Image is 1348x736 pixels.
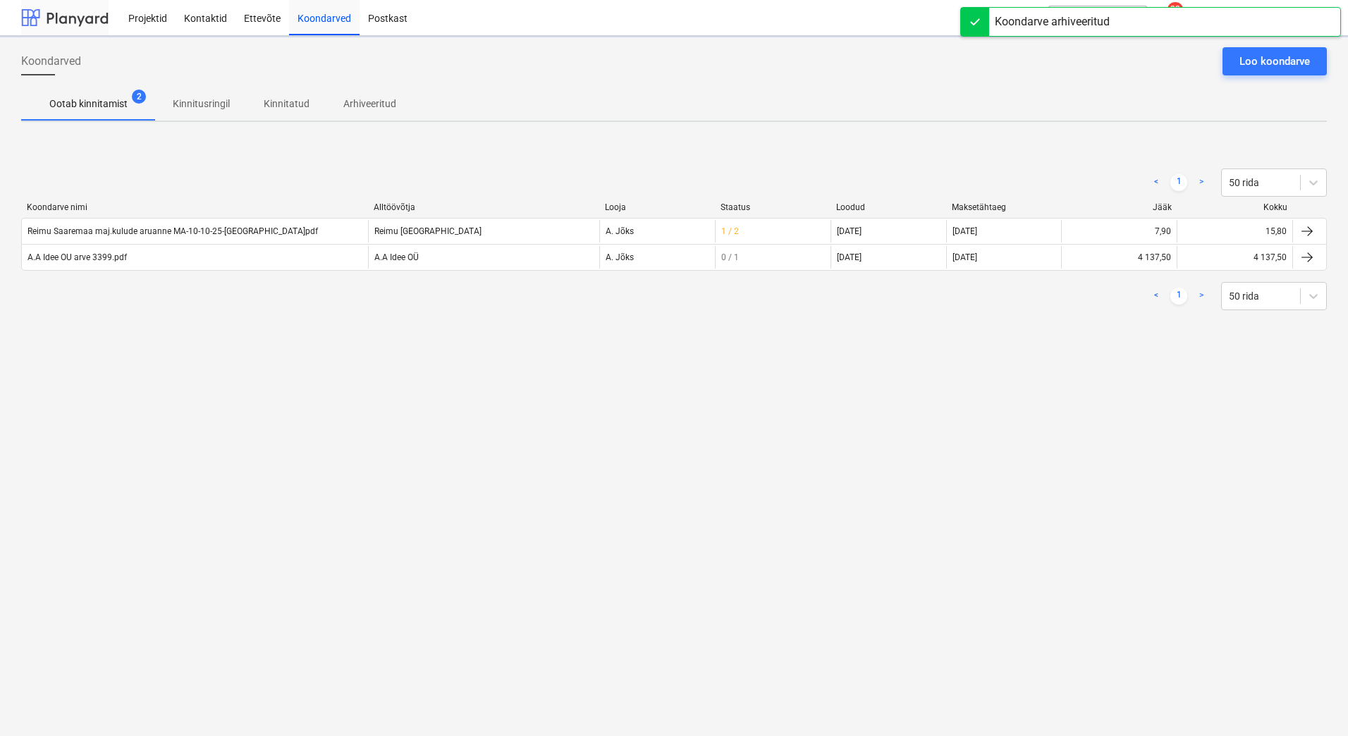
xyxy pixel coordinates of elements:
div: Staatus [721,202,825,212]
div: A.A Idee OU arve 3399.pdf [27,252,127,262]
div: Looja [605,202,709,212]
p: Arhiveeritud [343,97,396,111]
div: Jääk [1067,202,1172,212]
p: Kinnitatud [264,97,310,111]
span: 2 [132,90,146,104]
iframe: Chat Widget [1277,668,1348,736]
a: Page 1 is your current page [1170,174,1187,191]
div: Reimu [GEOGRAPHIC_DATA] [368,220,599,243]
div: Koondarve arhiveeritud [995,13,1110,30]
div: Koondarve nimi [27,202,362,212]
div: [DATE] [837,252,862,262]
div: 4 137,50 [1138,252,1171,262]
button: Loo koondarve [1223,47,1327,75]
div: Loo koondarve [1239,52,1310,70]
div: Loodud [836,202,940,212]
span: 1 / 2 [721,226,739,236]
div: Maksetähtaeg [952,202,1056,212]
a: Next page [1193,288,1210,305]
a: Previous page [1148,174,1165,191]
span: 0 / 1 [721,252,739,262]
div: Reimu Saaremaa maj.kulude aruanne MA-10-10-25-[GEOGRAPHIC_DATA]pdf [27,226,318,236]
span: Koondarved [21,53,81,70]
div: 4 137,50 [1254,252,1287,262]
p: Ootab kinnitamist [49,97,128,111]
div: [DATE] [946,246,1062,269]
div: A. Jõks [599,246,715,269]
p: Kinnitusringil [173,97,230,111]
div: [DATE] [837,226,862,236]
div: Alltöövõtja [374,202,594,212]
div: 15,80 [1266,226,1287,236]
div: A.A Idee OÜ [368,246,599,269]
a: Page 1 is your current page [1170,288,1187,305]
div: [DATE] [946,220,1062,243]
div: 7,90 [1155,226,1171,236]
div: A. Jõks [599,220,715,243]
a: Previous page [1148,288,1165,305]
a: Next page [1193,174,1210,191]
div: Kokku [1183,202,1287,212]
